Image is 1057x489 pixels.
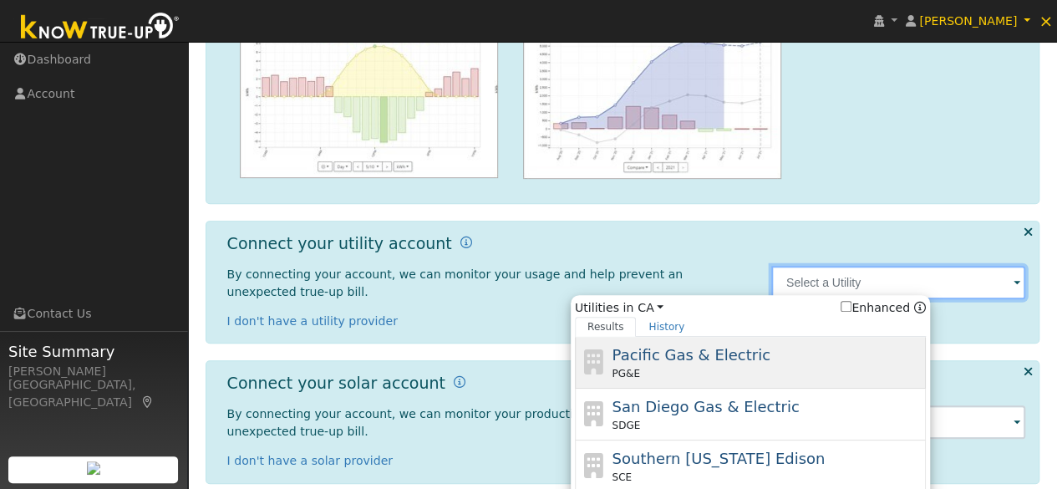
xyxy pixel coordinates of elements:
[575,317,637,337] a: Results
[636,317,697,337] a: History
[140,395,155,409] a: Map
[227,314,398,328] a: I don't have a utility provider
[612,398,799,415] span: San Diego Gas & Electric
[841,301,851,312] input: Enhanced
[612,470,632,485] span: SCE
[8,376,179,411] div: [GEOGRAPHIC_DATA], [GEOGRAPHIC_DATA]
[612,450,825,467] span: Southern [US_STATE] Edison
[1039,11,1053,31] span: ×
[8,340,179,363] span: Site Summary
[575,299,926,317] span: Utilities in
[612,366,639,381] span: PG&E
[87,461,100,475] img: retrieve
[612,346,770,364] span: Pacific Gas & Electric
[638,299,663,317] a: CA
[13,9,188,47] img: Know True-Up
[841,299,910,317] label: Enhanced
[914,301,926,314] a: Enhanced Providers
[227,267,683,298] span: By connecting your account, we can monitor your usage and help prevent an unexpected true-up bill.
[771,266,1026,299] input: Select a Utility
[227,454,394,467] a: I don't have a solar provider
[841,299,926,317] span: Show enhanced providers
[919,14,1017,28] span: [PERSON_NAME]
[227,407,711,438] span: By connecting your account, we can monitor your production and help prevent an unexpected true-up...
[8,363,179,380] div: [PERSON_NAME]
[612,418,640,433] span: SDGE
[227,374,445,393] h1: Connect your solar account
[227,234,452,253] h1: Connect your utility account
